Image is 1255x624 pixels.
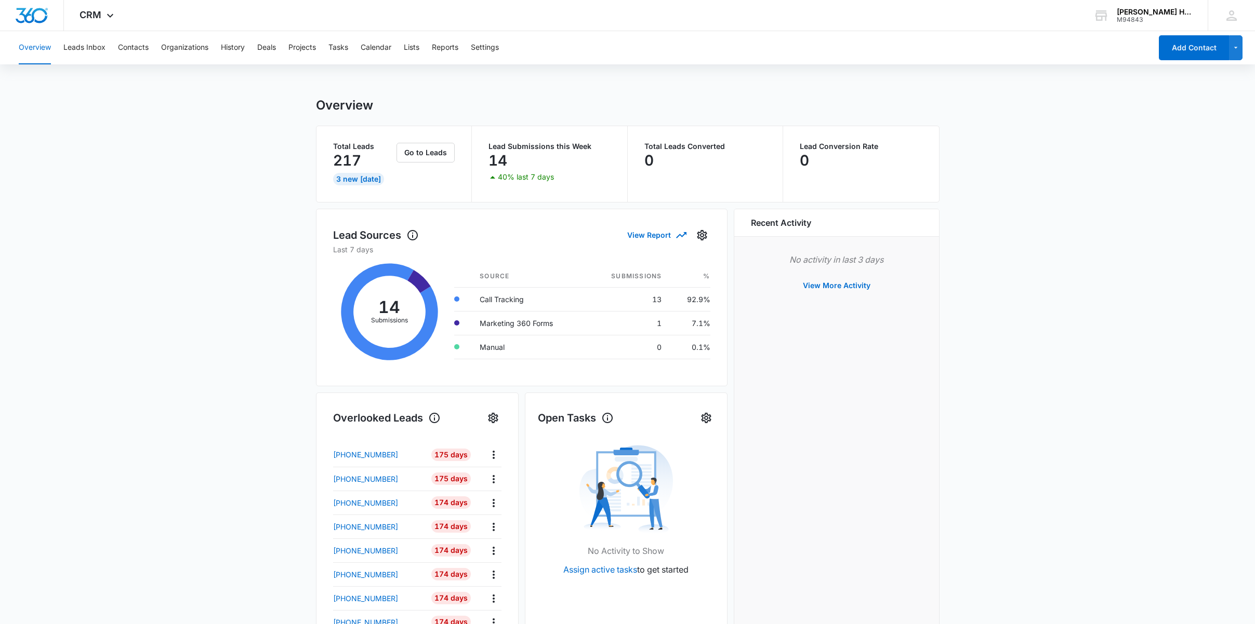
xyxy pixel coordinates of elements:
[333,449,424,460] a: [PHONE_NUMBER]
[333,497,398,508] p: [PHONE_NUMBER]
[333,473,398,484] p: [PHONE_NUMBER]
[498,173,554,181] p: 40% last 7 days
[431,520,471,533] div: 174 Days
[431,496,471,509] div: 174 Days
[485,519,501,535] button: Actions
[585,287,670,311] td: 13
[397,148,455,157] a: Go to Leads
[333,569,424,580] a: [PHONE_NUMBER]
[333,244,710,255] p: Last 7 days
[333,449,398,460] p: [PHONE_NUMBER]
[19,31,51,64] button: Overview
[471,335,585,359] td: Manual
[431,449,471,461] div: 175 Days
[333,545,424,556] a: [PHONE_NUMBER]
[361,31,391,64] button: Calendar
[333,143,395,150] p: Total Leads
[316,98,373,113] h1: Overview
[670,311,710,335] td: 7.1%
[585,265,670,288] th: Submissions
[471,31,499,64] button: Settings
[333,497,424,508] a: [PHONE_NUMBER]
[800,152,809,169] p: 0
[563,563,689,576] p: to get started
[431,592,471,604] div: 174 Days
[397,143,455,162] button: Go to Leads
[485,495,501,511] button: Actions
[328,31,348,64] button: Tasks
[670,287,710,311] td: 92.9%
[333,521,424,532] a: [PHONE_NUMBER]
[670,265,710,288] th: %
[485,542,501,559] button: Actions
[485,446,501,463] button: Actions
[644,143,767,150] p: Total Leads Converted
[333,173,384,185] div: 3 New [DATE]
[1117,8,1193,16] div: account name
[221,31,245,64] button: History
[257,31,276,64] button: Deals
[471,287,585,311] td: Call Tracking
[63,31,105,64] button: Leads Inbox
[585,311,670,335] td: 1
[488,143,611,150] p: Lead Submissions this Week
[585,335,670,359] td: 0
[588,545,664,557] p: No Activity to Show
[1117,16,1193,23] div: account id
[485,471,501,487] button: Actions
[80,9,101,20] span: CRM
[432,31,458,64] button: Reports
[670,335,710,359] td: 0.1%
[751,253,922,266] p: No activity in last 3 days
[627,226,685,244] button: View Report
[471,265,585,288] th: Source
[333,521,398,532] p: [PHONE_NUMBER]
[800,143,922,150] p: Lead Conversion Rate
[471,311,585,335] td: Marketing 360 Forms
[404,31,419,64] button: Lists
[751,216,811,229] h6: Recent Activity
[333,593,424,604] a: [PHONE_NUMBER]
[792,273,881,298] button: View More Activity
[333,593,398,604] p: [PHONE_NUMBER]
[431,472,471,485] div: 175 Days
[333,545,398,556] p: [PHONE_NUMBER]
[644,152,654,169] p: 0
[485,590,501,606] button: Actions
[333,473,424,484] a: [PHONE_NUMBER]
[694,227,710,243] button: Settings
[431,544,471,557] div: 174 Days
[698,410,715,426] button: Settings
[485,410,501,426] button: Settings
[333,227,419,243] h1: Lead Sources
[431,568,471,580] div: 174 Days
[161,31,208,64] button: Organizations
[333,152,361,169] p: 217
[333,410,441,426] h1: Overlooked Leads
[485,566,501,582] button: Actions
[563,564,637,575] a: Assign active tasks
[1159,35,1229,60] button: Add Contact
[538,410,614,426] h1: Open Tasks
[288,31,316,64] button: Projects
[488,152,507,169] p: 14
[333,569,398,580] p: [PHONE_NUMBER]
[118,31,149,64] button: Contacts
